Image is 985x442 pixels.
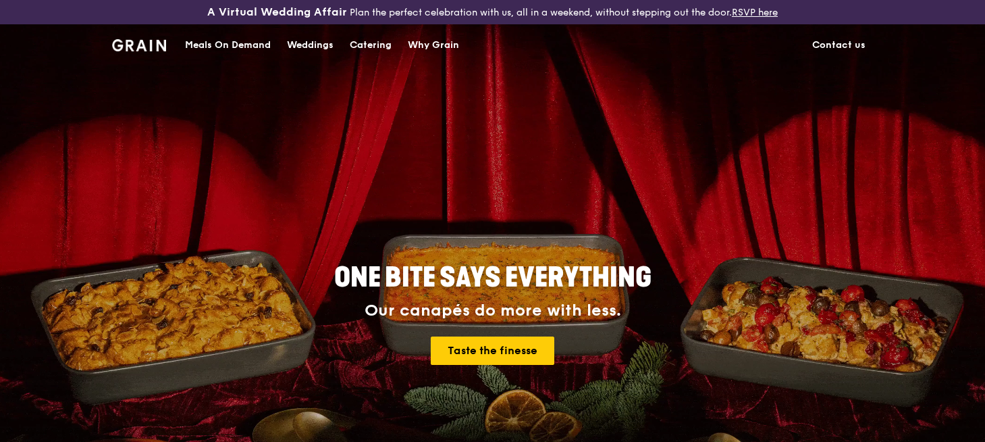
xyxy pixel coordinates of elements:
a: RSVP here [732,7,778,18]
a: Contact us [804,25,874,66]
a: GrainGrain [112,24,167,64]
span: ONE BITE SAYS EVERYTHING [334,262,651,294]
a: Why Grain [400,25,467,66]
div: Catering [350,25,392,66]
div: Meals On Demand [185,25,271,66]
a: Taste the finesse [431,337,554,365]
a: Weddings [279,25,342,66]
div: Our canapés do more with less. [250,301,736,320]
a: Catering [342,25,400,66]
div: Weddings [287,25,334,66]
div: Plan the perfect celebration with us, all in a weekend, without stepping out the door. [164,5,821,19]
h3: A Virtual Wedding Affair [207,5,347,19]
img: Grain [112,39,167,51]
div: Why Grain [408,25,459,66]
